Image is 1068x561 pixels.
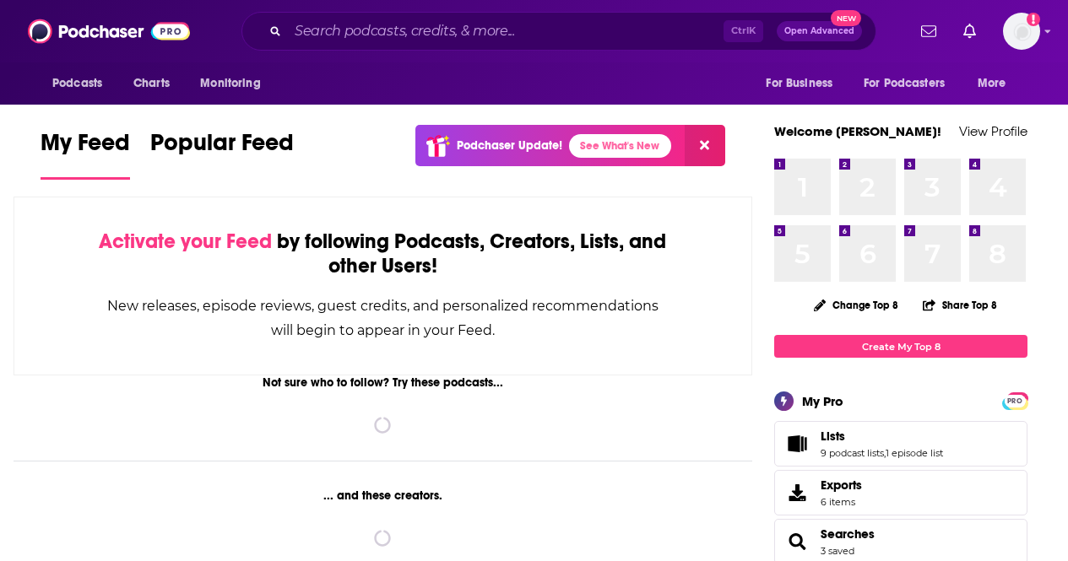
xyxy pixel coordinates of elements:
a: My Feed [41,128,130,180]
p: Podchaser Update! [457,138,562,153]
span: Charts [133,72,170,95]
span: For Business [766,72,832,95]
a: PRO [1005,394,1025,407]
a: Searches [780,530,814,553]
div: New releases, episode reviews, guest credits, and personalized recommendations will begin to appe... [99,294,667,343]
span: Lists [821,429,845,444]
span: Lists [774,421,1027,467]
span: Ctrl K [724,20,763,42]
input: Search podcasts, credits, & more... [288,18,724,45]
span: PRO [1005,395,1025,407]
a: 3 saved [821,545,854,557]
button: open menu [41,67,124,100]
a: See What's New [569,134,671,158]
a: Show notifications dropdown [914,17,943,46]
button: open menu [853,67,969,100]
button: Show profile menu [1003,13,1040,50]
a: Charts [122,67,180,100]
a: View Profile [959,123,1027,139]
span: My Feed [41,128,130,167]
span: Logged in as gabrielle.gantz [1003,13,1040,50]
a: Popular Feed [150,128,294,180]
button: Change Top 8 [804,294,908,316]
svg: Add a profile image [1027,13,1040,26]
button: Open AdvancedNew [777,21,862,41]
span: More [978,72,1006,95]
button: open menu [188,67,282,100]
button: open menu [754,67,854,100]
span: Popular Feed [150,128,294,167]
a: Exports [774,470,1027,515]
span: Exports [821,477,862,493]
a: 1 episode list [886,447,943,459]
a: Lists [821,429,943,444]
span: Podcasts [52,72,102,95]
a: Lists [780,432,814,456]
div: Not sure who to follow? Try these podcasts... [14,375,752,390]
img: Podchaser - Follow, Share and Rate Podcasts [28,15,190,47]
span: Open Advanced [784,27,854,35]
span: Activate your Feed [99,229,272,254]
button: open menu [966,67,1027,100]
span: , [884,447,886,459]
span: New [831,10,861,26]
a: Show notifications dropdown [957,17,983,46]
a: Welcome [PERSON_NAME]! [774,123,941,139]
div: My Pro [802,393,843,409]
div: Search podcasts, credits, & more... [241,12,876,51]
span: Exports [780,481,814,504]
span: 6 items [821,496,862,508]
a: Create My Top 8 [774,335,1027,358]
span: For Podcasters [864,72,945,95]
span: Monitoring [200,72,260,95]
a: Searches [821,526,875,542]
img: User Profile [1003,13,1040,50]
button: Share Top 8 [922,289,998,321]
a: 9 podcast lists [821,447,884,459]
div: by following Podcasts, Creators, Lists, and other Users! [99,229,667,278]
div: ... and these creators. [14,488,752,503]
